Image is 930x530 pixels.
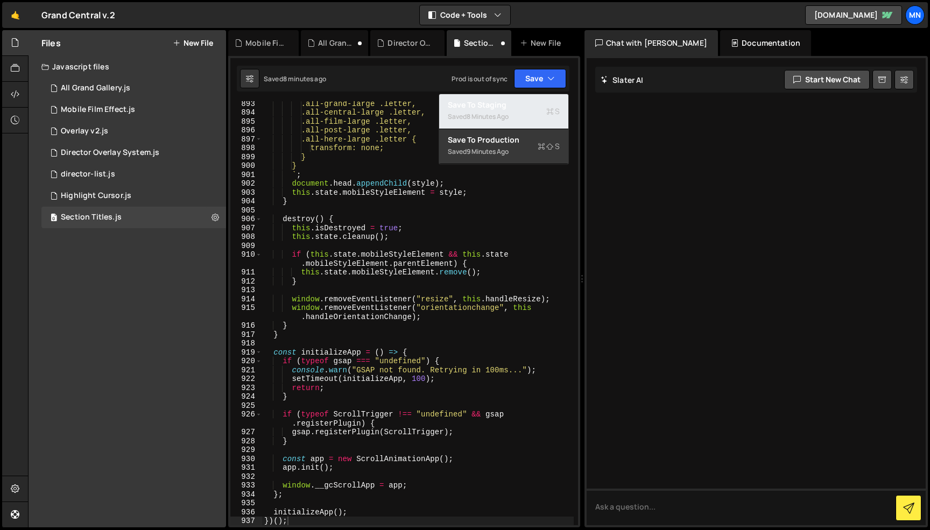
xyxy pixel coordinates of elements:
div: 920 [230,357,262,366]
button: Start new chat [784,70,870,89]
div: 931 [230,463,262,472]
div: 921 [230,366,262,375]
div: 928 [230,437,262,446]
div: 894 [230,108,262,117]
div: 919 [230,348,262,357]
a: MN [905,5,925,25]
div: 930 [230,455,262,464]
div: 917 [230,330,262,340]
div: Director Overlay System.js [61,148,159,158]
div: 935 [230,499,262,508]
div: 8 minutes ago [467,112,509,121]
button: Code + Tools [420,5,510,25]
div: 899 [230,153,262,162]
div: Mobile Film Effect.js [61,105,135,115]
div: 15298/43117.js [41,185,226,207]
div: 918 [230,339,262,348]
div: 9 minutes ago [467,147,509,156]
div: 925 [230,401,262,411]
div: 915 [230,303,262,321]
div: 936 [230,508,262,517]
div: 15298/42891.js [41,142,226,164]
div: Chat with [PERSON_NAME] [584,30,718,56]
div: Saved [264,74,326,83]
div: 902 [230,179,262,188]
div: 909 [230,242,262,251]
div: 908 [230,232,262,242]
div: 911 [230,268,262,277]
a: 🤙 [2,2,29,28]
div: 934 [230,490,262,499]
button: New File [173,39,213,47]
div: 913 [230,286,262,295]
h2: Files [41,37,61,49]
div: Documentation [720,30,811,56]
div: 926 [230,410,262,428]
div: 937 [230,517,262,526]
div: 912 [230,277,262,286]
h2: Slater AI [601,75,644,85]
span: 0 [51,214,57,223]
button: Save to ProductionS Saved9 minutes ago [439,129,568,164]
div: 923 [230,384,262,393]
div: Save to Production [448,135,560,145]
div: 904 [230,197,262,206]
div: Grand Central v.2 [41,9,115,22]
div: New File [520,38,565,48]
div: 903 [230,188,262,197]
div: 924 [230,392,262,401]
div: 15298/40379.js [41,164,226,185]
div: All Grand Gallery.js [318,38,355,48]
div: 933 [230,481,262,490]
div: 910 [230,250,262,268]
div: 15298/45944.js [41,121,226,142]
div: Prod is out of sync [452,74,508,83]
div: 905 [230,206,262,215]
div: 932 [230,472,262,482]
div: 15298/40223.js [41,207,226,228]
a: [DOMAIN_NAME] [805,5,902,25]
div: Saved [448,110,560,123]
div: Saved [448,145,560,158]
div: 898 [230,144,262,153]
div: director-list.js [61,169,115,179]
div: 907 [230,224,262,233]
span: S [546,106,560,117]
div: Save to Staging [448,100,560,110]
div: Overlay v2.js [61,126,108,136]
div: 8 minutes ago [283,74,326,83]
div: 914 [230,295,262,304]
div: 927 [230,428,262,437]
div: 897 [230,135,262,144]
span: S [538,141,560,152]
div: Section Titles.js [61,213,122,222]
div: 916 [230,321,262,330]
div: Mobile Film Effect.js [245,38,286,48]
div: 901 [230,171,262,180]
div: 929 [230,446,262,455]
div: Javascript files [29,56,226,77]
div: 922 [230,374,262,384]
div: Director Overlay System.js [387,38,432,48]
div: Section Titles.js [464,38,498,48]
div: 15298/47702.js [41,99,226,121]
div: 896 [230,126,262,135]
button: Save [514,69,566,88]
div: 15298/43578.js [41,77,226,99]
div: 906 [230,215,262,224]
div: 900 [230,161,262,171]
div: 895 [230,117,262,126]
button: Save to StagingS Saved8 minutes ago [439,94,568,129]
div: All Grand Gallery.js [61,83,130,93]
div: Highlight Cursor.js [61,191,131,201]
div: 893 [230,100,262,109]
